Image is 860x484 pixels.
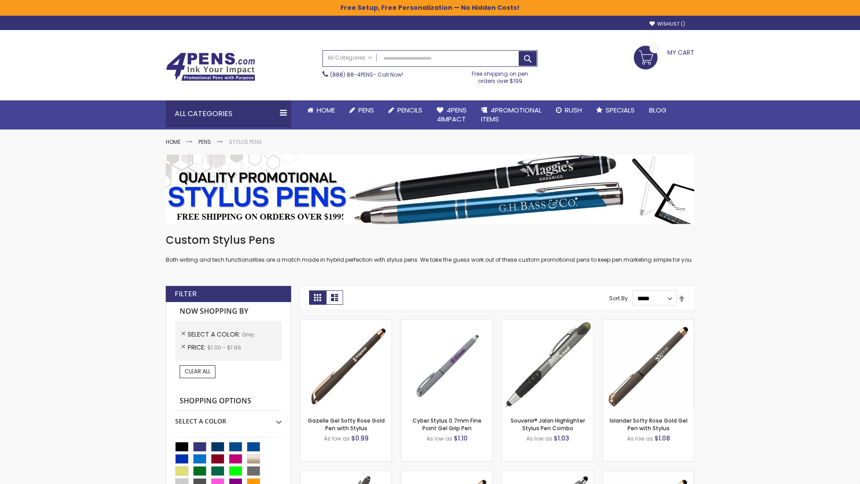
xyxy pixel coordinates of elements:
[526,435,552,442] span: As low as
[454,434,468,443] span: $1.10
[198,138,211,146] a: Pens
[502,319,593,327] a: Souvenir® Jalan Highlighter Stylus Pen Combo-Grey
[413,417,482,432] a: Cyber Stylus 0.7mm Fine Point Gel Grip Pen
[180,365,215,378] a: Clear All
[229,138,262,146] strong: Stylus Pens
[381,100,430,120] a: Pencils
[401,319,492,327] a: Cyber Stylus 0.7mm Fine Point Gel Grip Pen-Grey
[324,435,350,442] span: As low as
[430,100,474,130] a: 4Pens4impact
[351,434,369,443] span: $0.99
[511,417,585,432] a: Souvenir® Jalan Highlighter Stylus Pen Combo
[327,54,372,61] span: All Categories
[301,320,391,411] img: Gazelle Gel Softy Rose Gold Pen with Stylus-Grey
[401,320,492,411] img: Cyber Stylus 0.7mm Fine Point Gel Grip Pen-Grey
[308,417,385,432] a: Gazelle Gel Softy Rose Gold Pen with Stylus
[610,417,688,432] a: Islander Softy Rose Gold Gel Pen with Stylus
[175,302,282,321] strong: Now Shopping by
[565,105,582,115] span: Rush
[330,71,373,78] a: (888) 88-4PENS
[166,155,694,224] img: Stylus Pens
[242,331,254,338] span: Grey
[323,51,377,65] a: All Categories
[185,367,211,375] span: Clear All
[301,471,391,478] a: Custom Soft Touch® Metal Pens with Stylus-Grey
[481,105,542,124] span: 4PROMOTIONAL ITEMS
[589,100,642,120] a: Specials
[649,21,685,27] a: Wishlist
[502,320,593,411] img: Souvenir® Jalan Highlighter Stylus Pen Combo-Grey
[175,289,197,299] strong: Filter
[166,100,291,127] div: All Categories
[175,411,282,426] div: Select A Color
[166,138,181,146] a: Home
[166,233,694,264] div: Both writing and tech functionalities are a match made in hybrid perfection with stylus pens. We ...
[426,435,452,442] span: As low as
[301,319,391,327] a: Gazelle Gel Softy Rose Gold Pen with Stylus-Grey
[437,105,467,124] span: 4Pens 4impact
[166,52,255,81] img: 4Pens Custom Pens and Promotional Products
[502,471,593,478] a: Minnelli Softy Pen with Stylus - Laser Engraved-Grey
[463,67,538,85] div: Free shipping on pen orders over $199
[603,471,694,478] a: Islander Softy Rose Gold Gel Pen with Stylus - ColorJet Imprint-Grey
[474,100,549,130] a: 4PROMOTIONALITEMS
[649,105,666,115] span: Blog
[207,344,241,351] span: $1.00 - $1.99
[554,434,569,443] span: $1.03
[606,105,635,115] span: Specials
[330,71,403,78] span: - Call Now!
[358,105,374,115] span: Pens
[549,100,589,120] a: Rush
[166,233,694,247] h1: Custom Stylus Pens
[603,319,694,327] a: Islander Softy Rose Gold Gel Pen with Stylus-Grey
[397,105,422,115] span: Pencils
[627,435,653,442] span: As low as
[609,294,628,302] label: Sort By
[317,105,335,115] span: Home
[654,434,670,443] span: $1.08
[309,290,326,305] strong: Grid
[603,320,694,411] img: Islander Softy Rose Gold Gel Pen with Stylus-Grey
[188,343,207,352] span: Price
[342,100,381,120] a: Pens
[175,392,282,411] strong: Shopping Options
[401,471,492,478] a: Gazelle Gel Softy Rose Gold Pen with Stylus - ColorJet-Grey
[300,100,342,120] a: Home
[642,100,674,120] a: Blog
[188,330,242,339] span: Select A Color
